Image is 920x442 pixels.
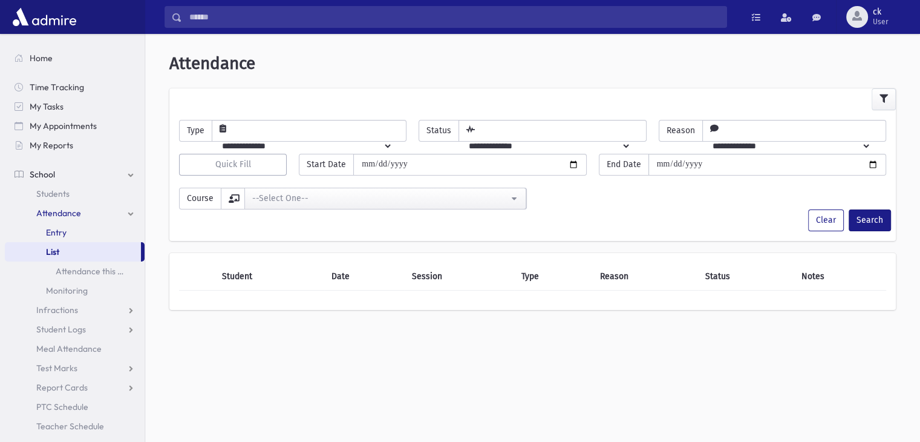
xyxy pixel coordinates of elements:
[5,397,145,417] a: PTC Schedule
[36,382,88,393] span: Report Cards
[5,116,145,136] a: My Appointments
[873,17,889,27] span: User
[5,358,145,378] a: Test Marks
[36,343,102,354] span: Meal Attendance
[593,263,698,291] th: Reason
[5,281,145,300] a: Monitoring
[179,188,221,209] span: Course
[36,421,104,432] span: Teacher Schedule
[179,154,287,176] button: Quick Fill
[46,227,67,238] span: Entry
[808,209,844,231] button: Clear
[698,263,794,291] th: Status
[873,7,889,17] span: ck
[46,246,59,257] span: List
[5,417,145,436] a: Teacher Schedule
[404,263,514,291] th: Session
[30,169,55,180] span: School
[5,184,145,203] a: Students
[5,48,145,68] a: Home
[36,324,86,335] span: Student Logs
[5,97,145,116] a: My Tasks
[252,192,509,205] div: --Select One--
[179,120,212,142] span: Type
[30,82,84,93] span: Time Tracking
[36,363,77,374] span: Test Marks
[5,339,145,358] a: Meal Attendance
[5,320,145,339] a: Student Logs
[10,5,79,29] img: AdmirePro
[30,53,53,64] span: Home
[36,188,70,199] span: Students
[849,209,891,231] button: Search
[244,188,526,209] button: --Select One--
[324,263,404,291] th: Date
[182,6,726,28] input: Search
[215,263,324,291] th: Student
[419,120,459,142] span: Status
[30,140,73,151] span: My Reports
[514,263,593,291] th: Type
[299,154,354,176] span: Start Date
[599,154,649,176] span: End Date
[5,242,141,262] a: List
[5,378,145,397] a: Report Cards
[215,159,251,170] span: Quick Fill
[36,401,88,412] span: PTC Schedule
[794,263,886,291] th: Notes
[169,53,255,73] span: Attendance
[5,136,145,155] a: My Reports
[5,203,145,223] a: Attendance
[30,101,64,112] span: My Tasks
[5,78,145,97] a: Time Tracking
[659,120,703,142] span: Reason
[5,165,145,184] a: School
[36,208,81,219] span: Attendance
[5,262,145,281] a: Attendance this Month
[46,285,88,296] span: Monitoring
[30,120,97,131] span: My Appointments
[36,305,78,315] span: Infractions
[5,223,145,242] a: Entry
[5,300,145,320] a: Infractions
